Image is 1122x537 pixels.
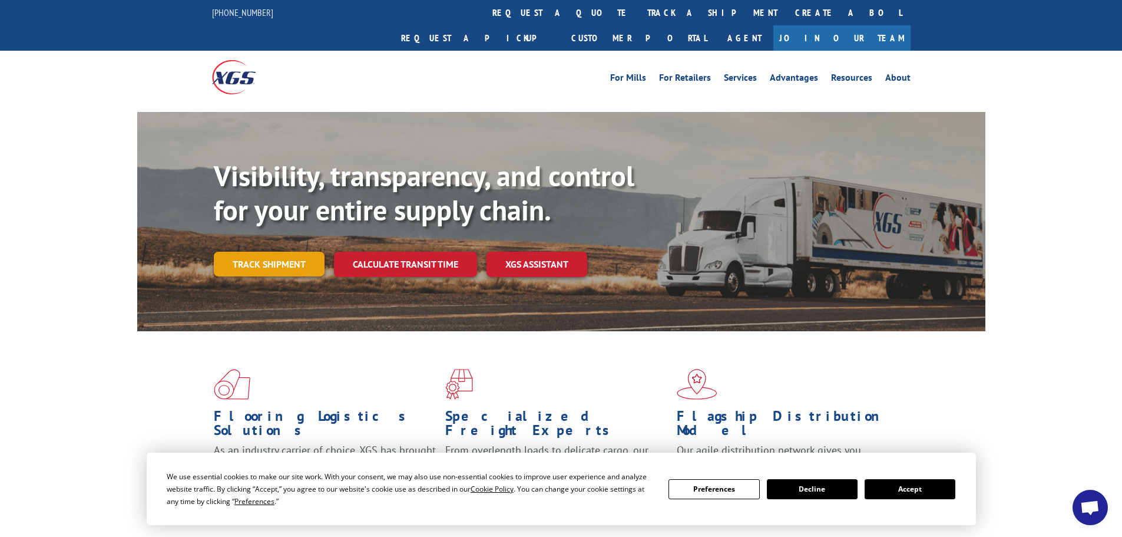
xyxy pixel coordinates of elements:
button: Accept [865,479,955,499]
img: xgs-icon-flagship-distribution-model-red [677,369,717,400]
p: From overlength loads to delicate cargo, our experienced staff knows the best way to move your fr... [445,443,668,496]
a: XGS ASSISTANT [486,252,587,277]
span: Preferences [234,496,274,506]
a: For Mills [610,73,646,86]
a: Advantages [770,73,818,86]
div: Open chat [1073,490,1108,525]
img: xgs-icon-focused-on-flooring-red [445,369,473,400]
a: Track shipment [214,252,325,276]
div: Cookie Consent Prompt [147,453,976,525]
h1: Flagship Distribution Model [677,409,899,443]
a: About [885,73,911,86]
a: [PHONE_NUMBER] [212,6,273,18]
button: Decline [767,479,858,499]
span: Cookie Policy [471,484,514,494]
span: Our agile distribution network gives you nationwide inventory management on demand. [677,443,893,471]
div: We use essential cookies to make our site work. With your consent, we may also use non-essential ... [167,470,654,508]
a: Agent [716,25,773,51]
a: Resources [831,73,872,86]
a: Customer Portal [562,25,716,51]
a: For Retailers [659,73,711,86]
h1: Flooring Logistics Solutions [214,409,436,443]
img: xgs-icon-total-supply-chain-intelligence-red [214,369,250,400]
span: As an industry carrier of choice, XGS has brought innovation and dedication to flooring logistics... [214,443,436,485]
a: Services [724,73,757,86]
b: Visibility, transparency, and control for your entire supply chain. [214,157,634,228]
a: Join Our Team [773,25,911,51]
a: Calculate transit time [334,252,477,277]
h1: Specialized Freight Experts [445,409,668,443]
a: Request a pickup [392,25,562,51]
button: Preferences [668,479,759,499]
